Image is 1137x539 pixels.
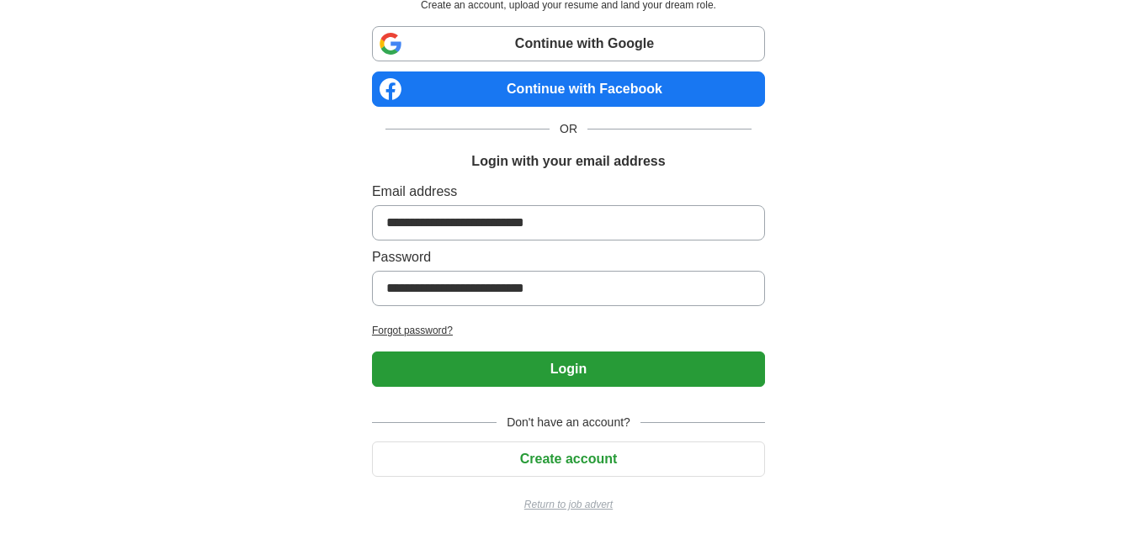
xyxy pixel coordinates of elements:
[372,26,765,61] a: Continue with Google
[497,414,640,431] span: Don't have an account?
[372,323,765,338] a: Forgot password?
[372,497,765,512] a: Return to job advert
[372,441,765,477] button: Create account
[372,71,765,107] a: Continue with Facebook
[550,120,587,138] span: OR
[372,452,765,466] a: Create account
[372,247,765,267] label: Password
[471,151,665,172] h1: Login with your email address
[372,182,765,202] label: Email address
[372,351,765,387] button: Login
